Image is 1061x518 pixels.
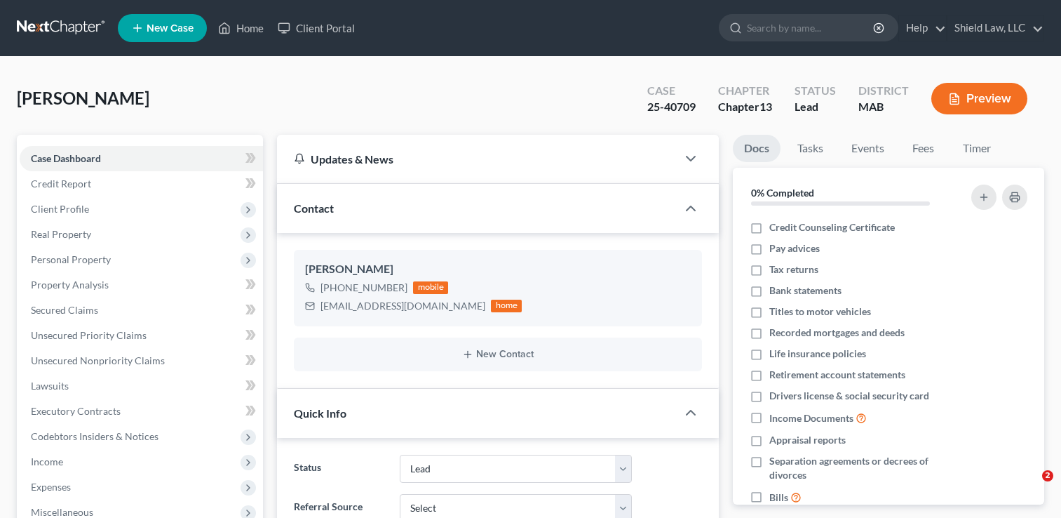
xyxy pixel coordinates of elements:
[647,99,696,115] div: 25-40709
[769,433,846,447] span: Appraisal reports
[20,399,263,424] a: Executory Contracts
[294,201,334,215] span: Contact
[413,281,448,294] div: mobile
[931,83,1027,114] button: Preview
[718,83,772,99] div: Chapter
[211,15,271,41] a: Home
[1042,470,1053,482] span: 2
[647,83,696,99] div: Case
[769,220,895,234] span: Credit Counseling Certificate
[769,284,842,298] span: Bank statements
[20,171,263,197] a: Credit Report
[31,380,69,392] span: Lawsuits
[952,135,1002,162] a: Timer
[271,15,362,41] a: Client Portal
[795,99,836,115] div: Lead
[31,329,147,341] span: Unsecured Priority Claims
[901,135,946,162] a: Fees
[947,15,1043,41] a: Shield Law, LLC
[769,368,905,382] span: Retirement account statements
[31,456,63,467] span: Income
[31,152,101,164] span: Case Dashboard
[759,100,772,113] span: 13
[899,15,946,41] a: Help
[769,263,818,277] span: Tax returns
[31,354,165,366] span: Unsecured Nonpriority Claims
[31,405,121,417] span: Executory Contracts
[20,146,263,171] a: Case Dashboard
[31,178,91,190] span: Credit Report
[769,411,853,425] span: Income Documents
[31,481,71,493] span: Expenses
[17,88,149,108] span: [PERSON_NAME]
[769,305,871,319] span: Titles to motor vehicles
[20,348,263,373] a: Unsecured Nonpriority Claims
[31,430,158,442] span: Codebtors Insiders & Notices
[31,228,91,240] span: Real Property
[31,203,89,215] span: Client Profile
[747,15,875,41] input: Search by name...
[858,83,909,99] div: District
[20,298,263,323] a: Secured Claims
[769,454,954,482] span: Separation agreements or decrees of divorces
[1013,470,1047,504] iframe: Intercom live chat
[733,135,780,162] a: Docs
[287,455,392,483] label: Status
[491,300,522,312] div: home
[294,152,660,166] div: Updates & News
[31,279,109,291] span: Property Analysis
[769,241,820,255] span: Pay advices
[718,99,772,115] div: Chapter
[769,326,905,340] span: Recorded mortgages and deeds
[786,135,834,162] a: Tasks
[840,135,896,162] a: Events
[31,506,93,518] span: Miscellaneous
[769,389,929,403] span: Drivers license & social security card
[751,187,814,199] strong: 0% Completed
[858,99,909,115] div: MAB
[305,349,691,360] button: New Contact
[320,299,485,313] div: [EMAIL_ADDRESS][DOMAIN_NAME]
[31,304,98,316] span: Secured Claims
[294,406,346,420] span: Quick Info
[20,373,263,399] a: Lawsuits
[31,253,111,265] span: Personal Property
[20,272,263,298] a: Property Analysis
[320,281,407,295] div: [PHONE_NUMBER]
[769,491,788,505] span: Bills
[147,23,194,34] span: New Case
[795,83,836,99] div: Status
[769,347,866,361] span: Life insurance policies
[20,323,263,348] a: Unsecured Priority Claims
[305,261,691,278] div: [PERSON_NAME]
